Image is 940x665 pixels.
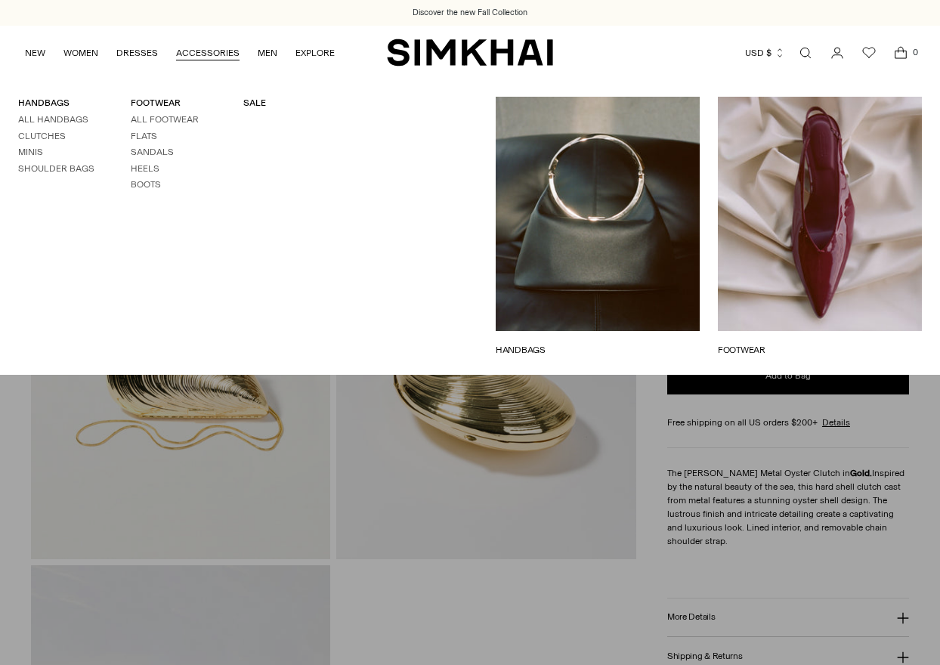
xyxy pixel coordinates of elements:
a: ACCESSORIES [176,36,240,70]
a: Wishlist [854,38,884,68]
a: Open search modal [790,38,821,68]
a: Go to the account page [822,38,852,68]
a: DRESSES [116,36,158,70]
span: 0 [908,45,922,59]
a: EXPLORE [295,36,335,70]
a: Discover the new Fall Collection [413,7,527,19]
a: SIMKHAI [387,38,553,67]
button: USD $ [745,36,785,70]
a: Open cart modal [886,38,916,68]
a: WOMEN [63,36,98,70]
a: MEN [258,36,277,70]
a: NEW [25,36,45,70]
